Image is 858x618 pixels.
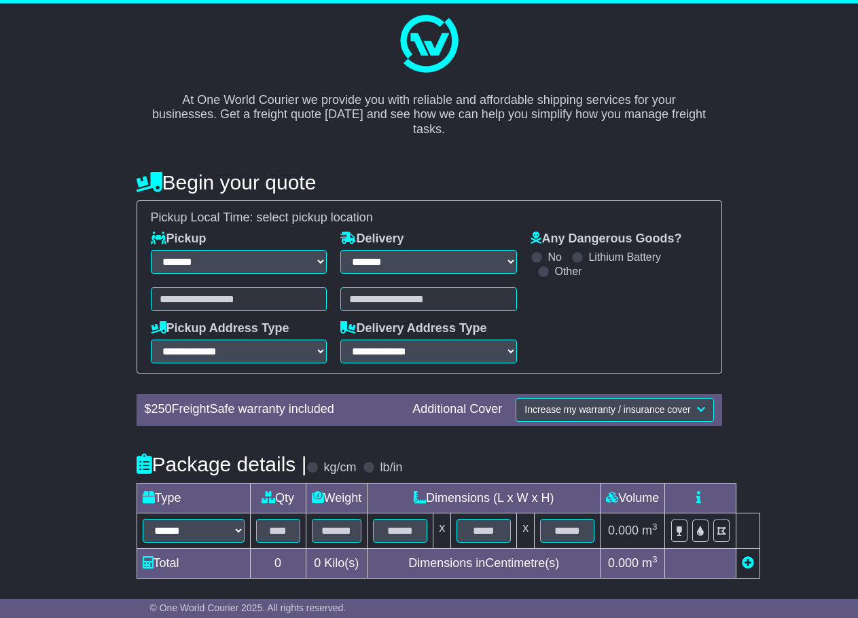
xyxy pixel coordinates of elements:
label: Other [554,265,582,278]
h4: Begin your quote [137,171,722,194]
label: Pickup [151,232,207,247]
td: Qty [250,483,306,513]
label: Pickup Address Type [151,321,289,336]
span: 0.000 [608,524,639,537]
sup: 3 [652,522,658,532]
span: Increase my warranty / insurance cover [524,404,690,415]
td: Total [137,548,250,578]
td: 0 [250,548,306,578]
label: Delivery [340,232,404,247]
div: Pickup Local Time: [144,211,715,225]
button: Increase my warranty / insurance cover [516,398,713,422]
td: Type [137,483,250,513]
label: Lithium Battery [588,251,661,263]
div: $ FreightSafe warranty included [138,402,406,417]
td: x [517,513,535,548]
td: Volume [601,483,665,513]
span: m [642,556,658,570]
span: 0.000 [608,556,639,570]
span: 0 [314,556,321,570]
td: x [433,513,451,548]
span: select pickup location [257,211,373,224]
label: Any Dangerous Goods? [531,232,681,247]
sup: 3 [652,554,658,564]
label: Delivery Address Type [340,321,486,336]
td: Kilo(s) [306,548,368,578]
p: At One World Courier we provide you with reliable and affordable shipping services for your busin... [150,78,709,137]
label: No [548,251,561,263]
span: © One World Courier 2025. All rights reserved. [150,602,346,613]
td: Dimensions (L x W x H) [368,483,601,513]
label: lb/in [380,460,402,475]
img: One World Courier Logo - great freight rates [395,10,463,78]
span: 250 [151,402,172,416]
a: Add new item [742,556,754,570]
span: m [642,524,658,537]
h4: Package details | [137,453,307,475]
div: Additional Cover [406,402,509,417]
td: Weight [306,483,368,513]
td: Dimensions in Centimetre(s) [368,548,601,578]
label: kg/cm [323,460,356,475]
